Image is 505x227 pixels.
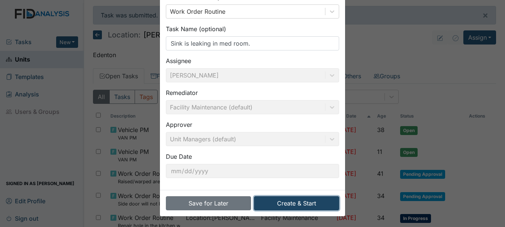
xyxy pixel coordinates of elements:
label: Remediator [166,88,198,97]
label: Task Name (optional) [166,24,226,33]
button: Create & Start [254,196,339,210]
label: Approver [166,120,192,129]
button: Save for Later [166,196,251,210]
div: Work Order Routine [170,7,225,16]
label: Due Date [166,152,192,161]
label: Assignee [166,56,191,65]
